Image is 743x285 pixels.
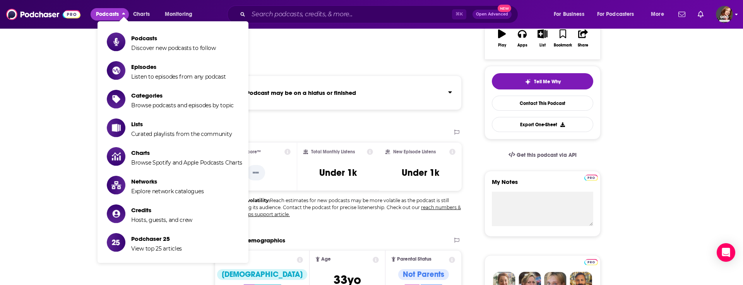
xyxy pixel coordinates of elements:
[321,257,331,262] span: Age
[573,24,593,52] button: Share
[131,188,204,195] span: Explore network catalogues
[695,8,707,21] a: Show notifications dropdown
[131,178,204,185] span: Networks
[492,24,512,52] button: Play
[235,5,526,23] div: Search podcasts, credits, & more...
[246,89,356,96] strong: Podcast may be on a hiatus or finished
[584,173,598,181] a: Pro website
[248,8,452,21] input: Search podcasts, credits, & more...
[553,24,573,52] button: Bookmark
[128,8,154,21] a: Charts
[584,258,598,265] a: Pro website
[716,6,733,23] button: Show profile menu
[131,206,192,214] span: Credits
[492,96,593,111] a: Contact This Podcast
[6,7,80,22] img: Podchaser - Follow, Share and Rate Podcasts
[131,159,242,166] span: Browse Spotify and Apple Podcasts Charts
[319,167,357,179] h3: Under 1k
[645,8,674,21] button: open menu
[492,178,593,192] label: My Notes
[675,8,688,21] a: Show notifications dropdown
[651,9,664,20] span: More
[584,259,598,265] img: Podchaser Pro
[131,245,182,252] span: View top 25 articles
[716,6,733,23] img: User Profile
[131,34,216,42] span: Podcasts
[498,43,506,48] div: Play
[525,79,531,85] img: tell me why sparkle
[165,9,192,20] span: Monitoring
[311,149,355,155] h2: Total Monthly Listens
[476,12,508,16] span: Open Advanced
[539,43,546,48] div: List
[534,79,561,85] span: Tell Me Why
[402,167,439,179] h3: Under 1k
[578,43,588,48] div: Share
[131,45,216,52] span: Discover new podcasts to follow
[517,43,527,48] div: Apps
[159,8,202,21] button: open menu
[498,5,512,12] span: New
[96,9,119,20] span: Podcasts
[473,10,512,19] button: Open AdvancedNew
[717,243,735,262] div: Open Intercom Messenger
[492,73,593,89] button: tell me why sparkleTell Me Why
[224,197,462,218] p: Reach estimates for new podcasts may be more volatile as the podcast is still establishing its au...
[398,269,449,280] div: Not Parents
[502,146,583,165] a: Get this podcast via API
[532,24,553,52] button: List
[215,76,462,110] section: Click to expand status details
[131,130,232,137] span: Curated playlists from the community
[131,235,182,242] span: Podchaser 25
[716,6,733,23] span: Logged in as pamelastevensmedia
[393,149,436,155] h2: New Episode Listens
[592,8,645,21] button: open menu
[217,269,307,280] div: [DEMOGRAPHIC_DATA]
[597,9,634,20] span: For Podcasters
[584,175,598,181] img: Podchaser Pro
[554,43,572,48] div: Bookmark
[131,73,226,80] span: Listen to episodes from any podcast
[548,8,594,21] button: open menu
[554,9,584,20] span: For Business
[397,257,431,262] span: Parental Status
[452,9,466,19] span: ⌘ K
[492,117,593,132] button: Export One-Sheet
[131,63,226,70] span: Episodes
[131,120,232,128] span: Lists
[131,102,234,109] span: Browse podcasts and episodes by topic
[517,152,577,158] span: Get this podcast via API
[131,216,192,223] span: Hosts, guests, and crew
[131,92,234,99] span: Categories
[91,8,129,21] button: close menu
[133,9,150,20] span: Charts
[131,149,242,156] span: Charts
[512,24,532,52] button: Apps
